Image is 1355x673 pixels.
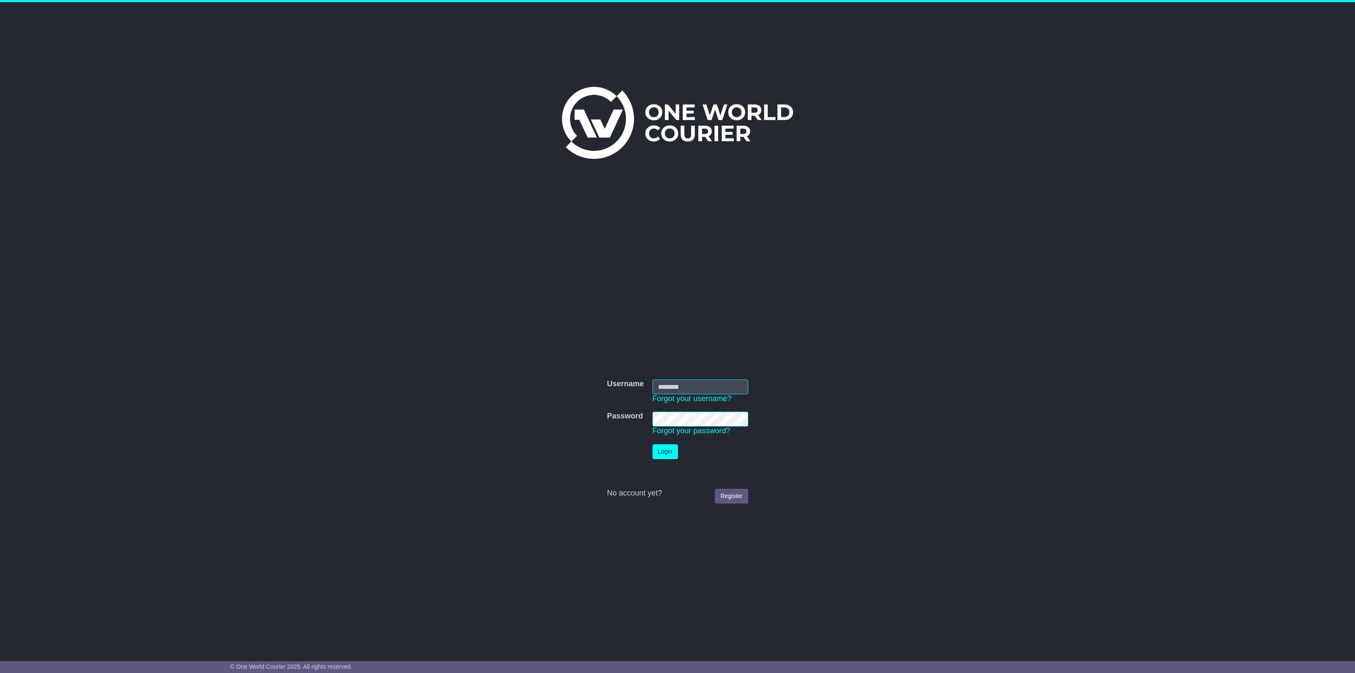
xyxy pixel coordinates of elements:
a: Forgot your password? [653,427,730,435]
img: One World [562,87,793,159]
a: Forgot your username? [653,394,732,403]
label: Username [607,379,644,389]
label: Password [607,412,643,421]
a: Register [715,489,748,504]
button: Login [653,444,678,459]
div: No account yet? [607,489,748,498]
span: © One World Courier 2025. All rights reserved. [230,663,352,670]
